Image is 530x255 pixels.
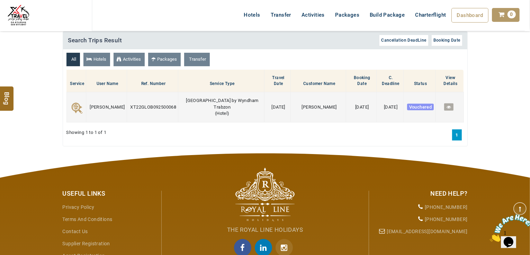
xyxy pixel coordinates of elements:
[487,212,530,245] iframe: chat widget
[186,98,258,110] span: [GEOGRAPHIC_DATA] by Wyndham Trabzon
[63,229,88,234] a: Contact Us
[355,104,369,110] span: [DATE]
[403,70,436,92] th: Status
[407,104,434,110] span: Vouchered
[507,10,516,18] span: 0
[452,129,461,141] a: 1
[86,70,127,92] th: User Name
[66,70,86,92] th: Service
[266,8,296,22] a: Transfer
[83,53,110,66] a: Hotels
[264,70,291,92] th: Travel Date
[63,216,113,222] a: Terms and Conditions
[365,8,410,22] a: Build Package
[63,189,156,198] div: Useful Links
[114,53,145,66] a: Activities
[410,8,451,22] a: Charterflight
[235,168,295,221] img: The Royal Line Holidays
[178,70,264,92] th: Service Type
[387,229,467,234] a: [EMAIL_ADDRESS][DOMAIN_NAME]
[346,70,376,92] th: Booking Date
[239,8,265,22] a: Hotels
[330,8,365,22] a: Packages
[376,70,403,92] th: C. Deadline
[291,70,346,92] th: Customer Name
[272,104,285,110] span: [DATE]
[131,104,177,110] span: XT22GLOB092500068
[3,3,46,30] img: Chat attention grabber
[66,53,80,66] a: All
[127,70,178,92] th: Ref. Number
[63,241,110,246] a: Supplier Registration
[178,92,264,122] td: ( )
[66,129,107,136] span: Showing 1 to 1 of 1
[2,92,11,97] span: Blog
[90,104,125,110] span: [PERSON_NAME]
[374,201,468,213] li: [PHONE_NUMBER]
[302,104,337,110] span: [PERSON_NAME]
[3,3,6,9] span: 1
[148,53,181,66] a: Packages
[457,12,483,18] span: Dashboard
[415,12,446,18] span: Charterflight
[384,104,397,110] span: [DATE]
[374,189,468,198] div: Need Help?
[5,3,32,29] img: The Royal Line Holidays
[296,8,330,22] a: Activities
[227,226,303,233] span: The Royal Line Holidays
[63,204,95,210] a: Privacy Policy
[184,53,210,66] a: Transfer
[436,70,464,92] th: View Details
[492,8,520,22] a: 0
[374,213,468,226] li: [PHONE_NUMBER]
[216,111,227,116] span: Hotel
